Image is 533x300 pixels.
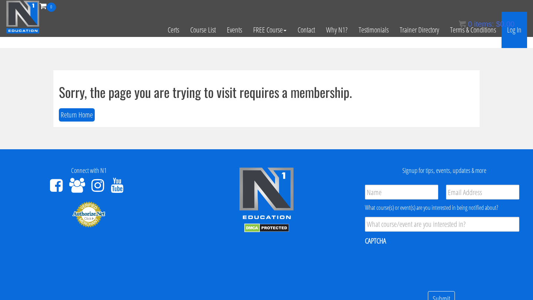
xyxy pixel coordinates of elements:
[394,12,445,48] a: Trainer Directory
[459,20,514,28] a: 0 items: $0.00
[353,12,394,48] a: Testimonials
[365,203,519,212] div: What course(s) or event(s) are you interested in being notified about?
[47,3,56,12] span: 0
[162,12,185,48] a: Certs
[239,167,294,222] img: n1-edu-logo
[459,20,466,28] img: icon11.png
[6,167,172,174] h4: Connect with N1
[496,20,500,28] span: $
[321,12,353,48] a: Why N1?
[474,20,494,28] span: items:
[361,167,527,174] h4: Signup for tips, events, updates & more
[292,12,321,48] a: Contact
[446,185,519,200] input: Email Address
[59,108,95,122] button: Return Home
[244,224,289,232] img: DMCA.com Protection Status
[59,85,474,99] h1: Sorry, the page you are trying to visit requires a membership.
[248,12,292,48] a: FREE Course
[365,250,477,279] iframe: reCAPTCHA
[445,12,502,48] a: Terms & Conditions
[6,0,40,34] img: n1-education
[502,12,527,48] a: Log In
[221,12,248,48] a: Events
[72,201,105,228] img: Authorize.Net Merchant - Click to Verify
[468,20,472,28] span: 0
[365,185,438,200] input: Name
[496,20,514,28] bdi: 0.00
[40,1,56,11] a: 0
[365,236,386,246] label: CAPTCHA
[365,217,519,232] input: What course/event are you interested in?
[185,12,221,48] a: Course List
